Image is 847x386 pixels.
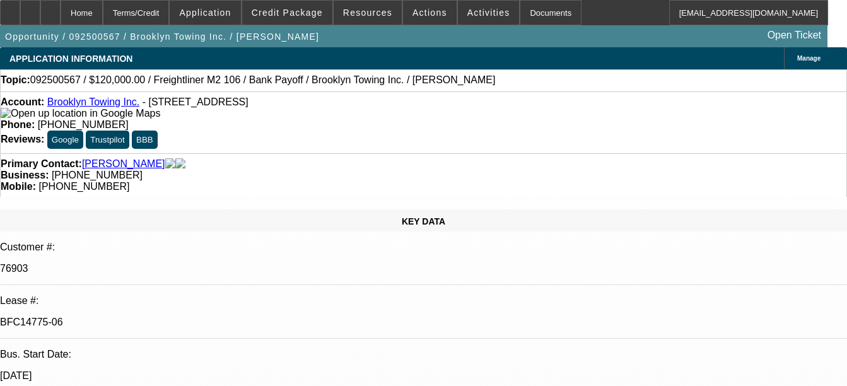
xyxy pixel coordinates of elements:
span: Resources [343,8,392,18]
img: linkedin-icon.png [175,158,185,170]
strong: Account: [1,96,44,107]
span: KEY DATA [402,216,445,226]
button: Trustpilot [86,131,129,149]
strong: Primary Contact: [1,158,82,170]
span: Actions [412,8,447,18]
button: Activities [458,1,520,25]
strong: Topic: [1,74,30,86]
span: APPLICATION INFORMATION [9,54,132,64]
strong: Business: [1,170,49,180]
strong: Mobile: [1,181,36,192]
span: - [STREET_ADDRESS] [143,96,248,107]
button: Credit Package [242,1,332,25]
button: Application [170,1,240,25]
span: Credit Package [252,8,323,18]
button: Google [47,131,83,149]
span: [PHONE_NUMBER] [52,170,143,180]
img: facebook-icon.png [165,158,175,170]
span: Manage [797,55,821,62]
span: [PHONE_NUMBER] [38,119,129,130]
strong: Phone: [1,119,35,130]
strong: Reviews: [1,134,44,144]
span: [PHONE_NUMBER] [38,181,129,192]
span: Opportunity / 092500567 / Brooklyn Towing Inc. / [PERSON_NAME] [5,32,319,42]
button: Resources [334,1,402,25]
a: [PERSON_NAME] [82,158,165,170]
button: Actions [403,1,457,25]
a: View Google Maps [1,108,160,119]
a: Brooklyn Towing Inc. [47,96,139,107]
span: Application [179,8,231,18]
span: Activities [467,8,510,18]
button: BBB [132,131,158,149]
img: Open up location in Google Maps [1,108,160,119]
a: Open Ticket [762,25,826,46]
span: 092500567 / $120,000.00 / Freightliner M2 106 / Bank Payoff / Brooklyn Towing Inc. / [PERSON_NAME] [30,74,496,86]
